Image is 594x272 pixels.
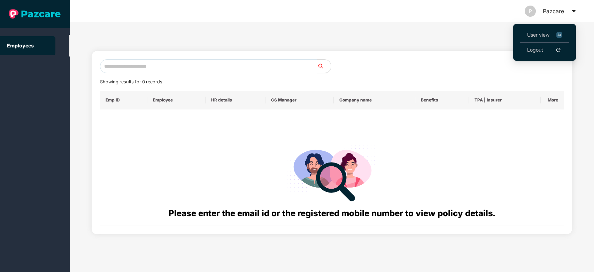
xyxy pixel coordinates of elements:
[147,91,206,109] th: Employee
[527,31,562,39] span: User view
[527,46,543,54] a: Logout
[206,91,265,109] th: HR details
[317,59,331,73] button: search
[571,8,577,14] span: caret-down
[334,91,415,109] th: Company name
[556,31,562,39] img: svg+xml;base64,PHN2ZyB4bWxucz0iaHR0cDovL3d3dy53My5vcmcvMjAwMC9zdmciIHdpZHRoPSIxNiIgaGVpZ2h0PSIxNi...
[541,91,564,109] th: More
[7,43,34,48] a: Employees
[100,79,163,84] span: Showing results for 0 records.
[469,91,541,109] th: TPA | Insurer
[415,91,469,109] th: Benefits
[169,208,495,218] span: Please enter the email id or the registered mobile number to view policy details.
[265,91,334,109] th: CS Manager
[317,63,331,69] span: search
[281,136,382,207] img: svg+xml;base64,PHN2ZyB4bWxucz0iaHR0cDovL3d3dy53My5vcmcvMjAwMC9zdmciIHdpZHRoPSIyODgiIGhlaWdodD0iMj...
[100,91,148,109] th: Emp ID
[529,6,532,17] span: P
